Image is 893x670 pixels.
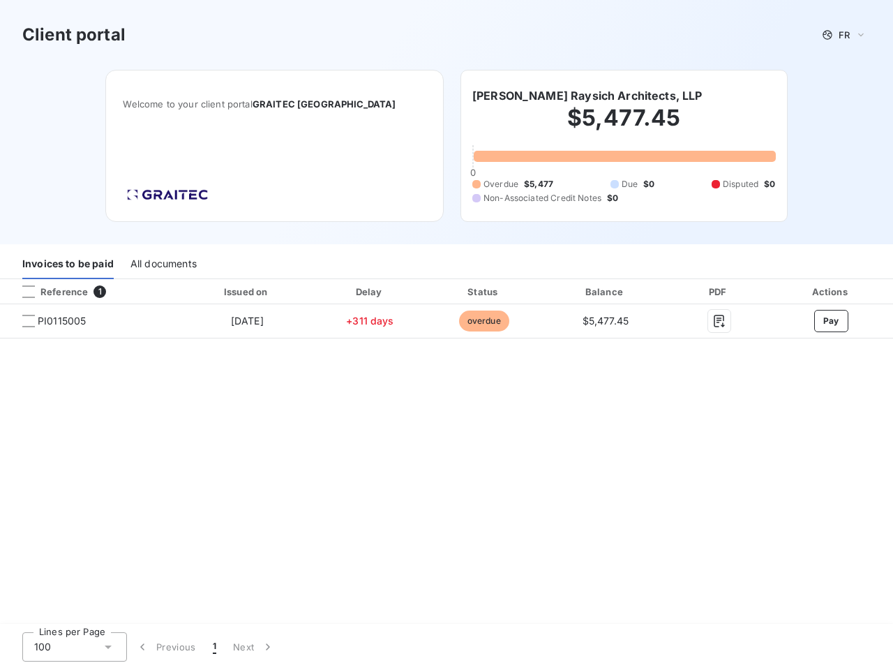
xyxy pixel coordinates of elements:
button: Next [225,632,283,662]
div: Invoices to be paid [22,250,114,279]
div: Issued on [183,285,311,299]
img: Company logo [123,185,212,204]
span: $0 [764,178,775,191]
span: Overdue [483,178,518,191]
span: 0 [470,167,476,178]
span: GRAITEC [GEOGRAPHIC_DATA] [253,98,396,110]
span: $0 [607,192,618,204]
div: All documents [130,250,197,279]
span: 1 [93,285,106,298]
span: $0 [643,178,654,191]
span: overdue [459,311,509,332]
h3: Client portal [22,22,126,47]
span: 1 [213,640,216,654]
button: 1 [204,632,225,662]
div: Delay [317,285,423,299]
div: Actions [772,285,890,299]
span: +311 days [346,315,393,327]
span: Disputed [723,178,758,191]
span: 100 [34,640,51,654]
h6: [PERSON_NAME] Raysich Architects, LLP [472,87,703,104]
span: Non-Associated Credit Notes [483,192,601,204]
button: Pay [814,310,848,332]
button: Previous [127,632,204,662]
h2: $5,477.45 [472,104,776,146]
span: $5,477 [524,178,553,191]
span: Due [622,178,638,191]
span: PI0115005 [38,314,86,328]
span: [DATE] [231,315,264,327]
span: $5,477.45 [583,315,629,327]
span: Welcome to your client portal [123,98,426,110]
div: Reference [11,285,88,298]
div: Balance [545,285,666,299]
div: Status [428,285,539,299]
div: PDF [672,285,767,299]
span: FR [839,29,850,40]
